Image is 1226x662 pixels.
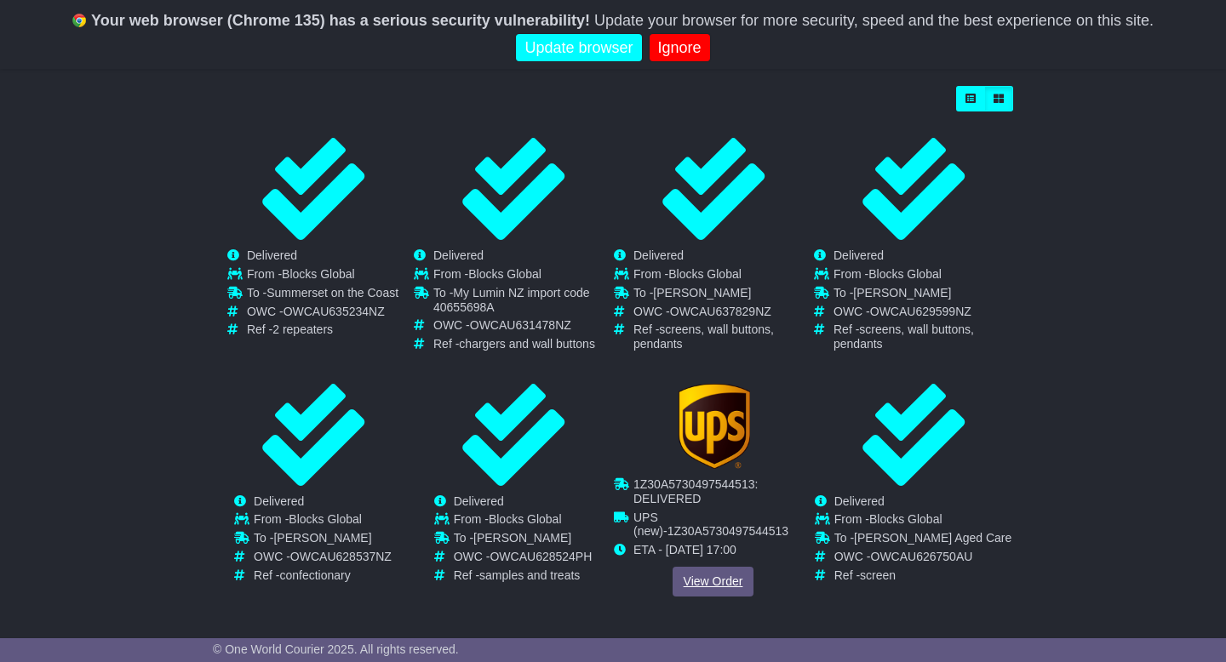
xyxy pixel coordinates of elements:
span: [PERSON_NAME] [473,531,571,545]
span: OWCAU628537NZ [290,550,392,563]
span: Blocks Global [282,267,355,281]
a: Ignore [650,34,710,62]
span: 1Z30A5730497544513 [667,524,788,538]
span: Blocks Global [468,267,541,281]
span: [PERSON_NAME] [653,286,751,300]
span: My Lumin NZ import code 40655698A [433,286,590,314]
span: © One World Courier 2025. All rights reserved. [213,642,459,656]
span: [PERSON_NAME] [273,531,371,545]
span: Delivered [433,248,484,262]
span: Blocks Global [868,267,942,281]
td: From - [633,267,812,286]
td: From - [247,267,398,286]
td: OWC - [834,305,1012,323]
span: OWCAU635234NZ [284,305,385,318]
td: To - [247,286,398,305]
span: screen [860,568,896,582]
span: Delivered [454,494,504,508]
td: From - [454,512,593,531]
span: screens, wall buttons, pendants [633,322,774,351]
span: [PERSON_NAME] Aged Care [854,531,1011,545]
span: OWCAU626750AU [871,550,973,563]
td: Ref - [633,322,812,351]
a: Update browser [516,34,641,62]
span: OWCAU637829NZ [670,305,771,318]
span: confectionary [279,568,350,582]
span: Delivered [247,248,297,262]
td: Ref - [834,568,1012,583]
span: Blocks Global [289,512,362,526]
span: 1Z30A5730497544513: DELIVERED [633,477,758,505]
span: Delivered [254,494,304,508]
span: Update your browser for more security, speed and the best experience on this site. [594,12,1154,29]
td: OWC - [633,305,812,323]
span: Blocks Global [668,267,742,281]
td: To - [834,531,1012,550]
td: To - [633,286,812,305]
span: Delivered [633,248,684,262]
span: 2 repeaters [272,322,333,336]
td: From - [254,512,392,531]
span: screens, wall buttons, pendants [834,322,974,351]
td: OWC - [454,550,593,568]
span: Summerset on the Coast [266,286,398,300]
td: OWC - [433,318,612,337]
td: OWC - [254,550,392,568]
b: Your web browser (Chrome 135) has a serious security vulnerability! [91,12,590,29]
img: GetCarrierServiceLogo [679,384,750,469]
span: Blocks Global [869,512,942,526]
span: UPS (new) [633,510,663,538]
span: chargers and wall buttons [459,337,595,351]
span: Delivered [834,248,884,262]
td: OWC - [834,550,1012,568]
span: OWCAU631478NZ [470,318,571,332]
td: Ref - [834,322,1012,351]
td: To - [254,531,392,550]
td: To - [834,286,1012,305]
span: [PERSON_NAME] [853,286,951,300]
span: OWCAU629599NZ [870,305,971,318]
td: OWC - [247,305,398,323]
a: View Order [673,566,754,596]
td: Ref - [454,568,593,583]
span: OWCAU628524PH [490,550,592,563]
td: Ref - [247,322,398,337]
span: ETA - [DATE] 17:00 [633,543,736,556]
td: From - [433,267,612,286]
td: - [633,510,812,543]
span: Delivered [834,494,885,508]
td: Ref - [254,568,392,583]
td: From - [834,267,1012,286]
span: samples and treats [479,568,580,582]
td: From - [834,512,1012,531]
td: To - [433,286,612,319]
td: To - [454,531,593,550]
td: Ref - [433,337,612,351]
span: Blocks Global [489,512,562,526]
